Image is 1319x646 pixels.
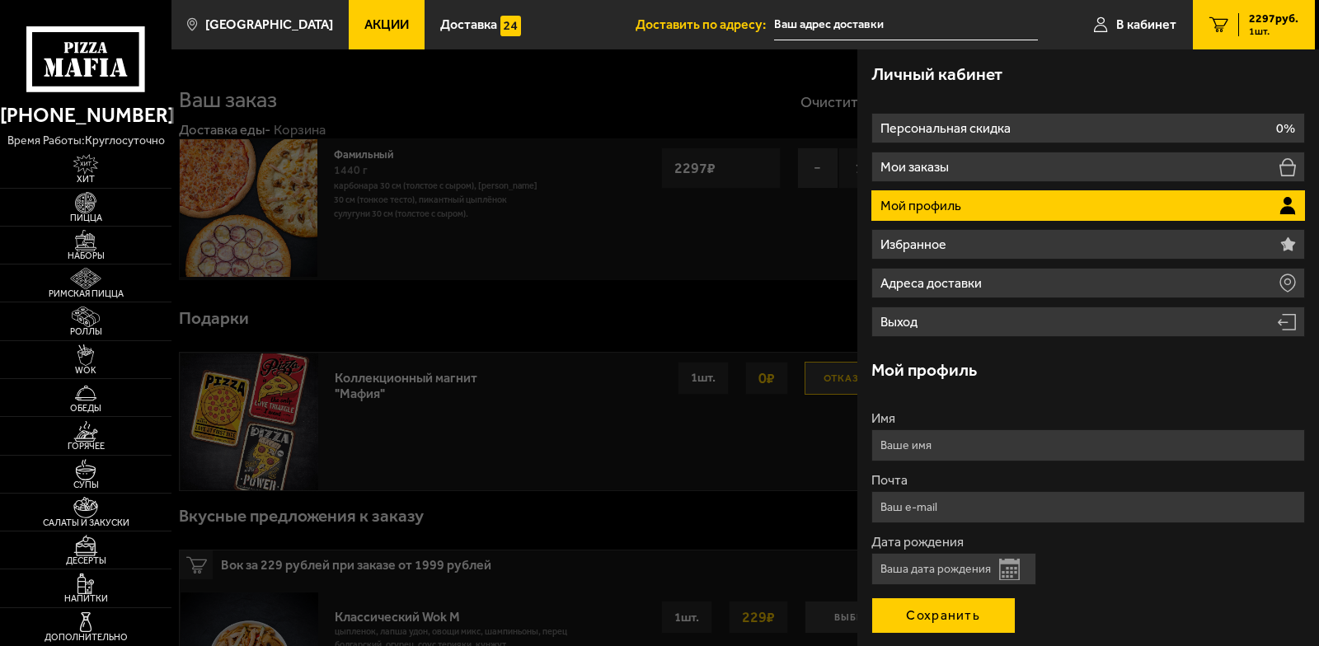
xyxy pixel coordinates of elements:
[1249,26,1298,36] span: 1 шт.
[880,161,952,174] p: Мои заказы
[871,412,1306,425] label: Имя
[1116,18,1176,31] span: В кабинет
[1249,13,1298,25] span: 2297 руб.
[774,10,1038,40] input: Ваш адрес доставки
[871,597,1016,634] button: Сохранить
[364,18,409,31] span: Акции
[1276,122,1295,135] p: 0%
[871,474,1306,487] label: Почта
[205,18,333,31] span: [GEOGRAPHIC_DATA]
[999,559,1020,580] button: Открыть календарь
[871,429,1306,461] input: Ваше имя
[880,316,921,329] p: Выход
[871,362,977,379] h3: Мой профиль
[871,553,1036,585] input: Ваша дата рождения
[880,122,1014,135] p: Персональная скидка
[880,277,985,290] p: Адреса доставки
[500,16,521,36] img: 15daf4d41897b9f0e9f617042186c801.svg
[636,18,774,31] span: Доставить по адресу:
[871,491,1306,523] input: Ваш e-mail
[440,18,497,31] span: Доставка
[871,536,1306,549] label: Дата рождения
[871,66,1002,83] h3: Личный кабинет
[880,199,965,213] p: Мой профиль
[880,238,950,251] p: Избранное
